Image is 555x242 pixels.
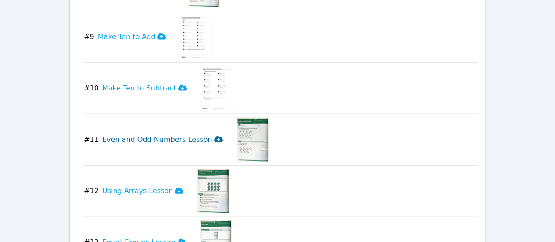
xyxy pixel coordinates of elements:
[197,169,229,213] img: Using Arrays Lesson
[102,186,183,196] h3: Using Arrays Lesson
[180,15,214,59] img: Make Ten to Add
[201,66,235,110] img: Make Ten to Subtract
[102,83,187,94] h3: Make Ten to Subtract
[84,186,99,196] span: # 12
[84,32,94,42] span: # 9
[84,134,99,145] span: # 11
[84,118,229,162] button: #11Even and Odd Numbers Lesson
[84,66,193,110] button: #10Make Ten to Subtract
[98,32,166,42] h3: Make Ten to Add
[237,118,268,162] img: Even and Odd Numbers Lesson
[84,169,190,213] button: #12Using Arrays Lesson
[84,83,99,94] span: # 10
[84,15,173,59] button: #9Make Ten to Add
[102,134,223,145] h3: Even and Odd Numbers Lesson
